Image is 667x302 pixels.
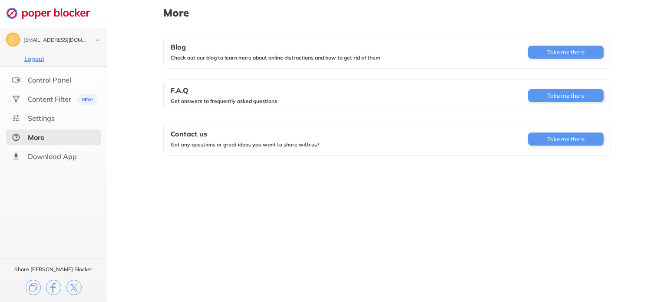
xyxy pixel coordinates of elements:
div: cottoncandy.elite123@gmail.com [23,37,88,43]
img: copy.svg [26,280,41,295]
img: logo-webpage.svg [6,7,99,19]
div: More [28,133,44,142]
button: Take me there [528,46,604,59]
img: features.svg [12,76,20,84]
div: Got any questions or great ideas you want to share with us? [171,141,320,148]
div: Get answers to frequently asked questions [171,98,277,105]
button: Take me there [528,133,604,146]
img: social.svg [12,95,20,103]
img: x.svg [66,280,82,295]
div: Check out our blog to learn more about online distractions and how to get rid of them [171,54,380,61]
div: Control Panel [28,76,71,84]
img: menuBanner.svg [76,94,98,105]
img: about-selected.svg [12,133,20,142]
div: Download App [28,152,77,161]
div: Settings [28,114,55,123]
button: Take me there [528,89,604,102]
div: F.A.Q [171,86,277,94]
img: download-app.svg [12,152,20,161]
div: Blog [171,43,380,51]
img: settings.svg [12,114,20,123]
div: Share [PERSON_NAME] Blocker [14,266,92,273]
img: chevron-bottom-black.svg [92,36,102,45]
img: facebook.svg [46,280,61,295]
div: Content Filter [28,95,71,103]
h1: More [163,7,611,18]
button: Logout [22,54,47,63]
div: Contact us [171,130,320,138]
